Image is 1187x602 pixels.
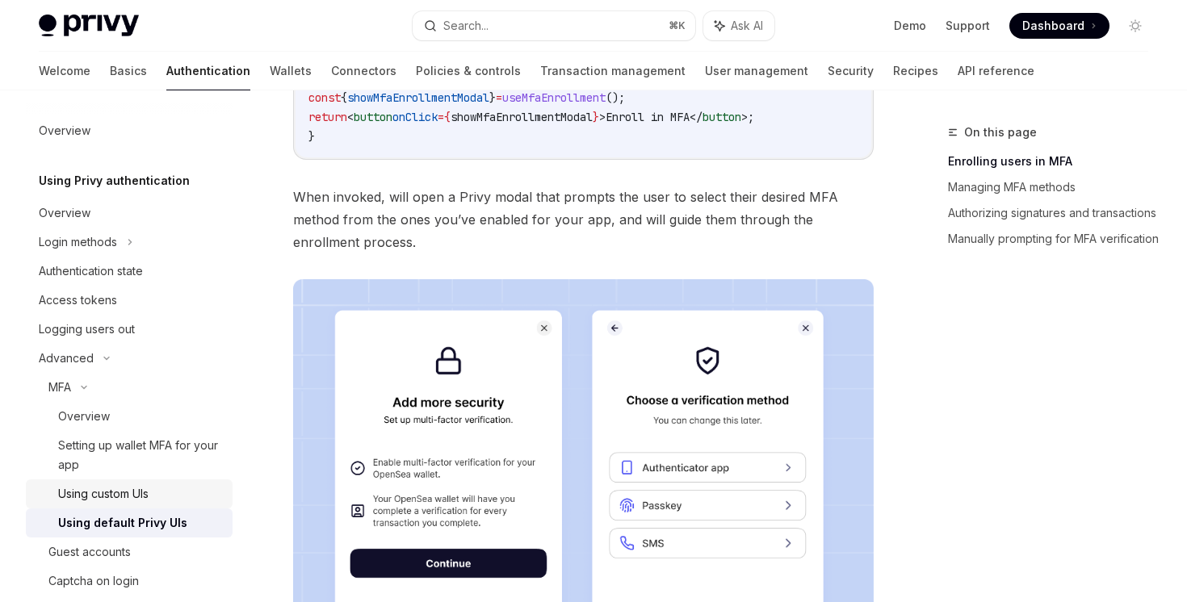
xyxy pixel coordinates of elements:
[26,402,233,431] a: Overview
[606,90,625,105] span: ();
[58,513,187,533] div: Using default Privy UIs
[894,18,926,34] a: Demo
[293,186,874,253] span: When invoked, will open a Privy modal that prompts the user to select their desired MFA method fr...
[39,121,90,140] div: Overview
[413,11,694,40] button: Search...⌘K
[828,52,874,90] a: Security
[166,52,250,90] a: Authentication
[540,52,686,90] a: Transaction management
[948,200,1161,226] a: Authorizing signatures and transactions
[58,436,223,474] div: Setting up wallet MFA for your app
[593,110,599,124] span: }
[48,571,139,591] div: Captcha on login
[489,90,496,105] span: }
[26,479,233,508] a: Using custom UIs
[347,110,354,124] span: <
[444,110,451,124] span: {
[110,52,147,90] a: Basics
[354,110,392,124] span: button
[748,110,754,124] span: ;
[893,52,938,90] a: Recipes
[39,15,139,37] img: light logo
[599,110,606,124] span: >
[26,431,233,479] a: Setting up wallet MFA for your app
[58,407,110,426] div: Overview
[308,90,341,105] span: const
[39,232,117,252] div: Login methods
[1022,18,1084,34] span: Dashboard
[1009,13,1109,39] a: Dashboard
[341,90,347,105] span: {
[741,110,748,124] span: >
[502,90,606,105] span: useMfaEnrollment
[39,349,94,368] div: Advanced
[26,116,233,145] a: Overview
[26,257,233,286] a: Authentication state
[331,52,396,90] a: Connectors
[26,537,233,566] a: Guest accounts
[451,110,593,124] span: showMfaEnrollmentModal
[1122,13,1148,39] button: Toggle dark mode
[443,16,489,36] div: Search...
[958,52,1034,90] a: API reference
[308,129,315,144] span: }
[948,226,1161,252] a: Manually prompting for MFA verification
[26,199,233,228] a: Overview
[669,19,686,32] span: ⌘ K
[496,90,502,105] span: =
[26,508,233,537] a: Using default Privy UIs
[946,18,990,34] a: Support
[58,484,149,504] div: Using custom UIs
[39,171,190,190] h5: Using Privy authentication
[48,542,131,562] div: Guest accounts
[948,148,1161,174] a: Enrolling users in MFA
[39,52,90,90] a: Welcome
[48,378,71,397] div: MFA
[705,52,808,90] a: User management
[39,320,135,339] div: Logging users out
[26,566,233,596] a: Captcha on login
[347,90,489,105] span: showMfaEnrollmentModal
[26,315,233,344] a: Logging users out
[438,110,444,124] span: =
[948,174,1161,200] a: Managing MFA methods
[964,123,1037,142] span: On this page
[26,286,233,315] a: Access tokens
[39,261,143,281] div: Authentication state
[39,203,90,223] div: Overview
[308,110,347,124] span: return
[392,110,438,124] span: onClick
[731,18,763,34] span: Ask AI
[703,110,741,124] span: button
[270,52,312,90] a: Wallets
[39,291,117,310] div: Access tokens
[690,110,703,124] span: </
[416,52,521,90] a: Policies & controls
[606,110,690,124] span: Enroll in MFA
[703,11,774,40] button: Ask AI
